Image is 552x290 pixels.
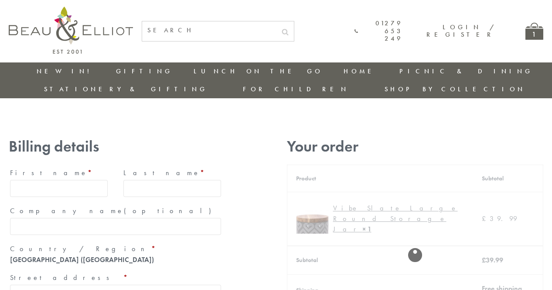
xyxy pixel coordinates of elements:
label: Last name [123,166,221,180]
a: Lunch On The Go [194,67,323,76]
a: Home [344,67,378,76]
h3: Your order [287,138,543,155]
a: For Children [243,85,349,93]
a: Picnic & Dining [399,67,533,76]
a: Shop by collection [385,85,525,93]
a: 1 [525,23,543,40]
label: First name [10,166,108,180]
label: Country / Region [10,242,221,256]
a: 01279 653 249 [354,20,403,42]
input: SEARCH [142,21,276,39]
label: Company name [10,204,221,218]
img: logo [9,7,133,54]
a: Login / Register [426,23,495,39]
strong: [GEOGRAPHIC_DATA] ([GEOGRAPHIC_DATA]) [10,255,154,264]
span: (optional) [124,206,216,215]
a: New in! [37,67,95,76]
label: Street address [10,271,221,285]
a: Stationery & Gifting [44,85,208,93]
h3: Billing details [9,138,222,155]
a: Gifting [116,67,173,76]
